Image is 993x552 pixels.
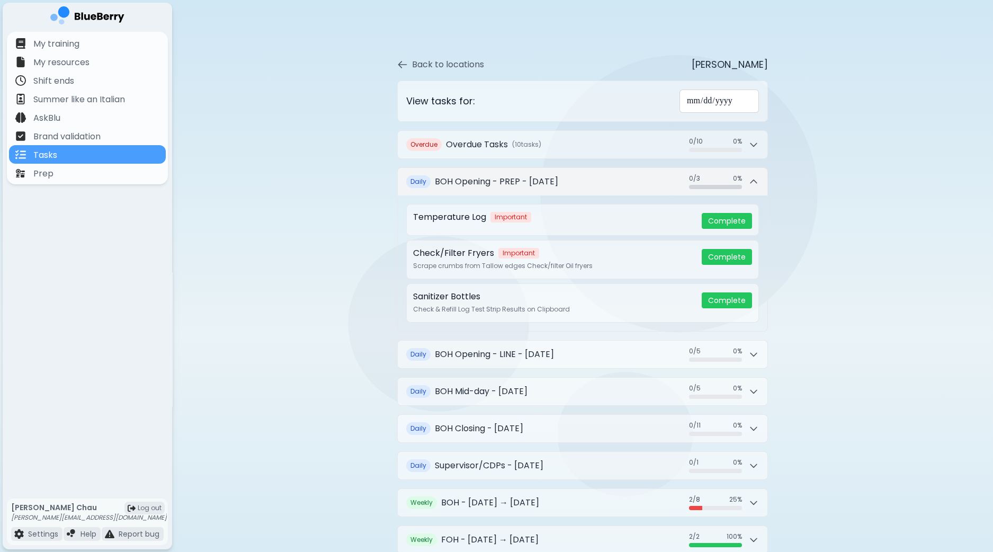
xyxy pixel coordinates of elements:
[398,341,767,368] button: DailyBOH Opening - LINE - [DATE]0/50%
[398,378,767,405] button: DailyBOH Mid-day - [DATE]0/50%
[406,459,431,472] span: Daily
[33,149,57,162] p: Tasks
[128,504,136,512] img: logout
[80,529,96,539] p: Help
[413,262,693,270] p: Scrape crumbs from Tallow edges Check/filter Oil fryers
[435,348,554,361] h2: BOH Opening - LINE - [DATE]
[15,112,26,123] img: file icon
[689,532,700,541] span: 2 / 2
[689,495,700,504] span: 2 / 8
[406,533,437,546] span: Weekly
[406,94,475,109] h3: View tasks for:
[406,138,442,151] span: Overdue
[441,496,539,509] h2: BOH - [DATE] → [DATE]
[689,458,699,467] span: 0 / 1
[398,131,767,158] button: OverdueOverdue Tasks(10tasks)0/100%
[398,489,767,517] button: WeeklyBOH - [DATE] → [DATE]2/825%
[689,384,701,393] span: 0 / 5
[702,249,752,265] button: Complete
[28,529,58,539] p: Settings
[11,503,167,512] p: [PERSON_NAME] Chau
[33,75,74,87] p: Shift ends
[33,112,60,124] p: AskBlu
[406,175,431,188] span: Daily
[692,57,768,72] p: [PERSON_NAME]
[689,347,701,355] span: 0 / 5
[11,513,167,522] p: [PERSON_NAME][EMAIL_ADDRESS][DOMAIN_NAME]
[406,422,431,435] span: Daily
[15,131,26,141] img: file icon
[702,213,752,229] button: Complete
[33,167,53,180] p: Prep
[490,212,531,222] span: Important
[67,529,76,539] img: file icon
[15,57,26,67] img: file icon
[15,149,26,160] img: file icon
[689,174,700,183] span: 0 / 3
[435,175,558,188] h2: BOH Opening - PREP - [DATE]
[729,495,742,504] span: 25 %
[733,458,742,467] span: 0 %
[119,529,159,539] p: Report bug
[733,347,742,355] span: 0 %
[14,529,24,539] img: file icon
[435,459,543,472] h2: Supervisor/CDPs - [DATE]
[435,422,523,435] h2: BOH Closing - [DATE]
[413,211,486,224] p: Temperature Log
[733,421,742,430] span: 0 %
[138,504,162,512] span: Log out
[105,529,114,539] img: file icon
[398,415,767,442] button: DailyBOH Closing - [DATE]0/110%
[15,75,26,86] img: file icon
[406,348,431,361] span: Daily
[33,130,101,143] p: Brand validation
[733,384,742,393] span: 0 %
[446,138,508,151] h2: Overdue Tasks
[15,38,26,49] img: file icon
[413,290,480,303] p: Sanitizer Bottles
[689,421,701,430] span: 0 / 11
[689,137,703,146] span: 0 / 10
[15,168,26,179] img: file icon
[733,137,742,146] span: 0 %
[406,496,437,509] span: Weekly
[398,452,767,479] button: DailySupervisor/CDPs - [DATE]0/10%
[727,532,742,541] span: 100 %
[498,248,539,259] span: Important
[512,140,541,149] span: ( 10 task s )
[733,174,742,183] span: 0 %
[15,94,26,104] img: file icon
[441,533,539,546] h2: FOH - [DATE] → [DATE]
[398,168,767,195] button: DailyBOH Opening - PREP - [DATE]0/30%
[435,385,527,398] h2: BOH Mid-day - [DATE]
[413,247,494,260] p: Check/Filter Fryers
[702,292,752,308] button: Complete
[397,58,484,71] button: Back to locations
[413,305,693,314] p: Check & Refill Log Test Strip Results on Clipboard
[33,56,90,69] p: My resources
[33,38,79,50] p: My training
[33,93,125,106] p: Summer like an Italian
[406,385,431,398] span: Daily
[50,6,124,28] img: company logo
